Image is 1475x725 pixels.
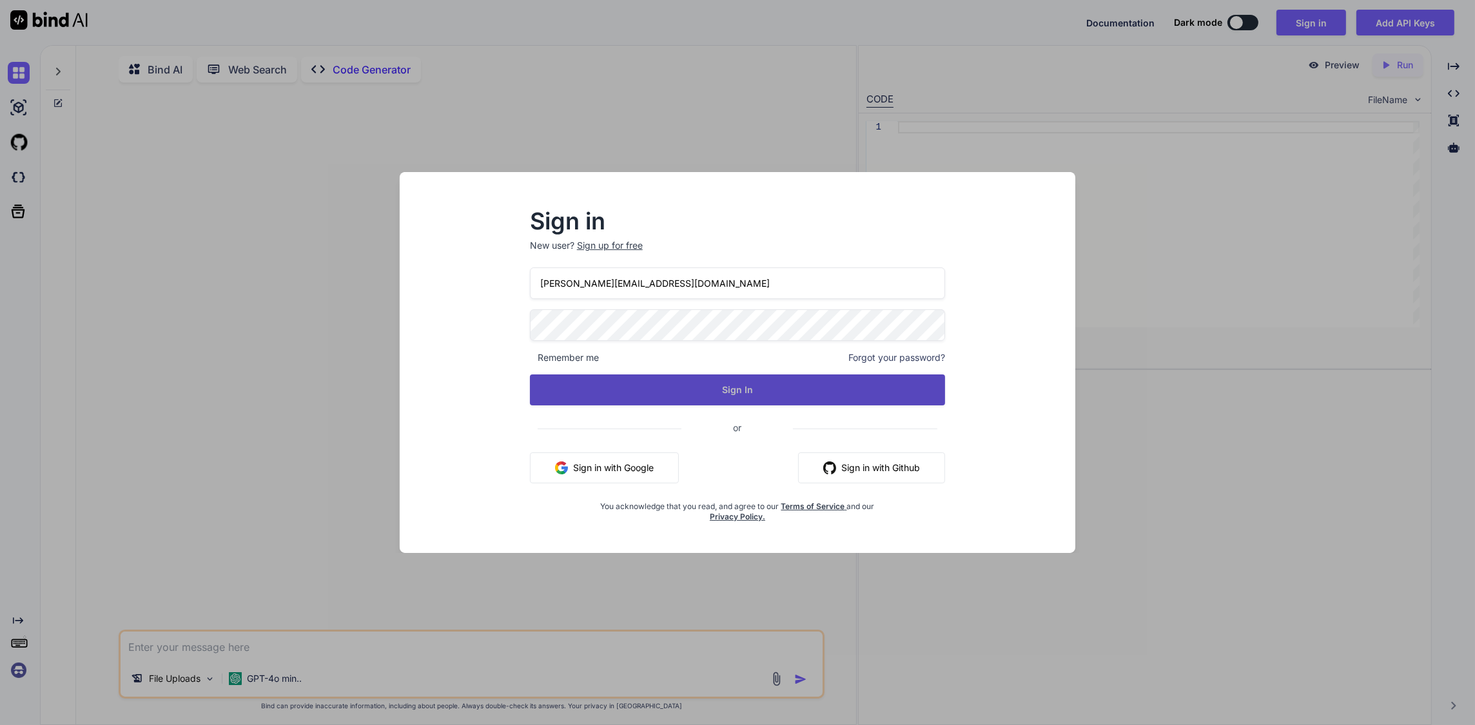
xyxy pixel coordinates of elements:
p: New user? [530,239,945,267]
span: or [681,412,793,443]
div: You acknowledge that you read, and agree to our and our [599,494,876,522]
img: google [555,461,568,474]
img: github [823,461,836,474]
span: Forgot your password? [848,351,945,364]
a: Terms of Service [781,501,846,511]
input: Login or Email [530,267,945,299]
div: Sign up for free [577,239,643,252]
h2: Sign in [530,211,945,231]
button: Sign In [530,374,945,405]
button: Sign in with Google [530,452,679,483]
button: Sign in with Github [798,452,945,483]
span: Remember me [530,351,599,364]
a: Privacy Policy. [710,512,765,521]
